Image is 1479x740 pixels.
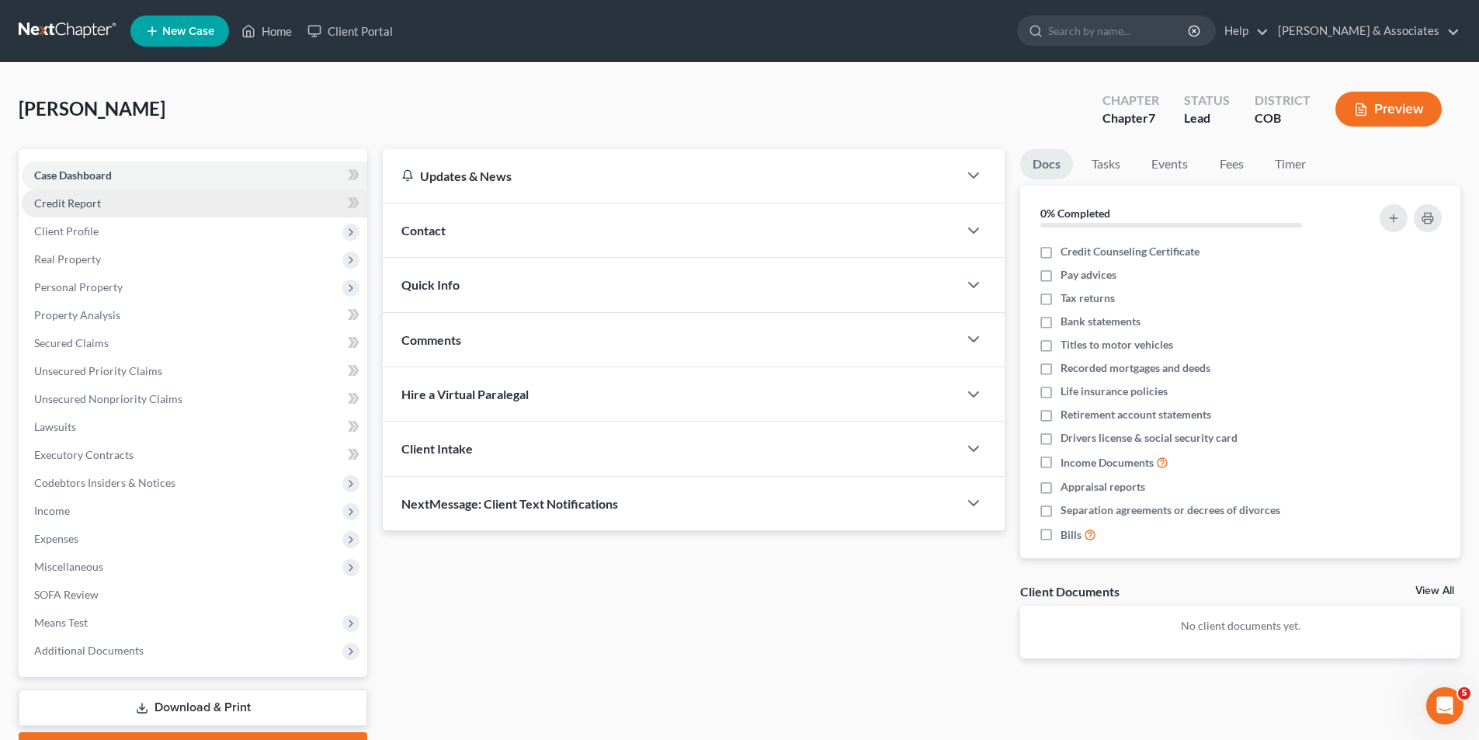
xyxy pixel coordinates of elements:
a: View All [1415,585,1454,596]
span: Separation agreements or decrees of divorces [1061,502,1280,518]
a: Lawsuits [22,413,367,441]
span: Secured Claims [34,336,109,349]
span: Bills [1061,527,1081,543]
div: Client Documents [1020,583,1120,599]
a: Tasks [1079,149,1133,179]
p: No client documents yet. [1033,618,1448,634]
a: Help [1217,17,1269,45]
span: Property Analysis [34,308,120,321]
span: Codebtors Insiders & Notices [34,476,175,489]
a: [PERSON_NAME] & Associates [1270,17,1460,45]
a: Fees [1206,149,1256,179]
span: Bank statements [1061,314,1140,329]
span: 5 [1458,687,1470,700]
a: Secured Claims [22,329,367,357]
a: SOFA Review [22,581,367,609]
a: Unsecured Priority Claims [22,357,367,385]
span: NextMessage: Client Text Notifications [401,496,618,511]
span: Credit Report [34,196,101,210]
div: Status [1184,92,1230,109]
input: Search by name... [1048,16,1190,45]
a: Credit Report [22,189,367,217]
a: Executory Contracts [22,441,367,469]
span: Drivers license & social security card [1061,430,1238,446]
span: Means Test [34,616,88,629]
span: Lawsuits [34,420,76,433]
span: Quick Info [401,277,460,292]
span: Expenses [34,532,78,545]
span: Client Profile [34,224,99,238]
span: Miscellaneous [34,560,103,573]
span: Comments [401,332,461,347]
span: New Case [162,26,214,37]
a: Client Portal [300,17,401,45]
div: District [1255,92,1311,109]
span: SOFA Review [34,588,99,601]
div: Updates & News [401,168,939,184]
span: Case Dashboard [34,168,112,182]
span: Recorded mortgages and deeds [1061,360,1210,376]
a: Unsecured Nonpriority Claims [22,385,367,413]
div: Chapter [1102,109,1159,127]
span: Hire a Virtual Paralegal [401,387,529,401]
span: Income [34,504,70,517]
div: COB [1255,109,1311,127]
span: Client Intake [401,441,473,456]
span: Appraisal reports [1061,479,1145,495]
span: Tax returns [1061,290,1115,306]
span: Retirement account statements [1061,407,1211,422]
a: Property Analysis [22,301,367,329]
span: Life insurance policies [1061,384,1168,399]
span: Income Documents [1061,455,1154,471]
a: Events [1139,149,1200,179]
div: Chapter [1102,92,1159,109]
a: Case Dashboard [22,162,367,189]
span: Contact [401,223,446,238]
span: Additional Documents [34,644,144,657]
span: Unsecured Nonpriority Claims [34,392,182,405]
span: Executory Contracts [34,448,134,461]
a: Download & Print [19,690,367,726]
button: Preview [1335,92,1442,127]
a: Docs [1020,149,1073,179]
a: Timer [1262,149,1318,179]
iframe: Intercom live chat [1426,687,1463,724]
span: Unsecured Priority Claims [34,364,162,377]
span: 7 [1148,110,1155,125]
span: Personal Property [34,280,123,294]
span: Real Property [34,252,101,266]
span: Titles to motor vehicles [1061,337,1173,353]
span: Credit Counseling Certificate [1061,244,1200,259]
strong: 0% Completed [1040,207,1110,220]
span: Pay advices [1061,267,1116,283]
div: Lead [1184,109,1230,127]
a: Home [234,17,300,45]
span: [PERSON_NAME] [19,97,165,120]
